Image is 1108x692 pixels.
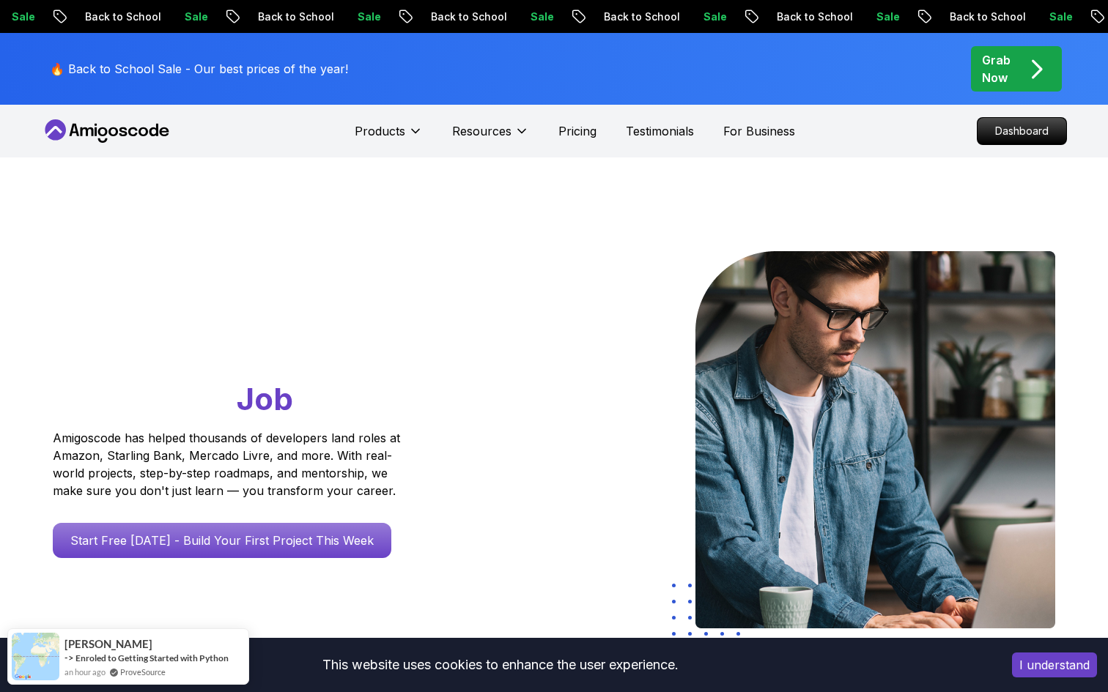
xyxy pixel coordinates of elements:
[53,251,457,420] h1: Go From Learning to Hired: Master Java, Spring Boot & Cloud Skills That Get You the
[50,60,348,78] p: 🔥 Back to School Sale - Our best prices of the year!
[477,10,524,24] p: Sale
[120,666,166,678] a: ProveSource
[695,251,1055,628] img: hero
[355,122,423,152] button: Products
[53,429,405,499] p: Amigoscode has helped thousands of developers land roles at Amazon, Starling Bank, Mercado Livre,...
[550,10,650,24] p: Back to School
[204,10,304,24] p: Back to School
[723,122,795,140] a: For Business
[32,10,131,24] p: Back to School
[237,380,293,417] span: Job
[64,652,74,663] span: ->
[558,122,597,140] a: Pricing
[978,118,1066,144] p: Dashboard
[304,10,351,24] p: Sale
[355,122,405,140] p: Products
[64,666,106,678] span: an hour ago
[650,10,697,24] p: Sale
[1012,652,1097,677] button: Accept cookies
[982,51,1011,86] p: Grab Now
[12,633,59,680] img: provesource social proof notification image
[131,10,178,24] p: Sale
[823,10,870,24] p: Sale
[896,10,996,24] p: Back to School
[452,122,529,152] button: Resources
[64,638,152,650] span: [PERSON_NAME]
[996,10,1043,24] p: Sale
[626,122,694,140] a: Testimonials
[723,10,823,24] p: Back to School
[452,122,511,140] p: Resources
[11,649,990,681] div: This website uses cookies to enhance the user experience.
[977,117,1067,145] a: Dashboard
[377,10,477,24] p: Back to School
[53,523,391,558] a: Start Free [DATE] - Build Your First Project This Week
[75,652,229,664] a: Enroled to Getting Started with Python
